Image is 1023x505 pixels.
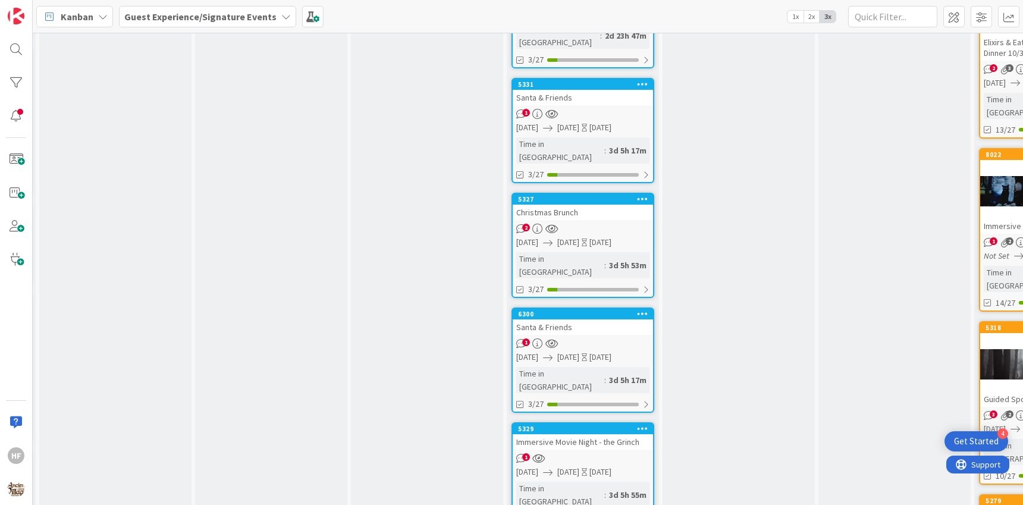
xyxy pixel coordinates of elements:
[522,224,530,231] span: 2
[528,54,544,66] span: 3/27
[25,2,54,16] span: Support
[604,488,606,501] span: :
[984,423,1006,435] span: [DATE]
[600,29,602,42] span: :
[61,10,93,24] span: Kanban
[990,237,997,245] span: 1
[528,283,544,296] span: 3/27
[516,351,538,363] span: [DATE]
[513,424,653,434] div: 5329
[513,194,653,205] div: 5327
[518,310,653,318] div: 6300
[1006,237,1013,245] span: 2
[518,425,653,433] div: 5329
[513,319,653,335] div: Santa & Friends
[516,121,538,134] span: [DATE]
[522,338,530,346] span: 1
[518,195,653,203] div: 5327
[513,424,653,450] div: 5329Immersive Movie Night - the Grinch
[984,77,1006,89] span: [DATE]
[518,80,653,89] div: 5331
[512,193,654,298] a: 5327Christmas Brunch[DATE][DATE][DATE]Time in [GEOGRAPHIC_DATA]:3d 5h 53m3/27
[1006,410,1013,418] span: 2
[516,137,604,164] div: Time in [GEOGRAPHIC_DATA]
[513,434,653,450] div: Immersive Movie Night - the Grinch
[516,466,538,478] span: [DATE]
[513,79,653,90] div: 5331
[124,11,277,23] b: Guest Experience/Signature Events
[996,470,1015,482] span: 10/27
[557,351,579,363] span: [DATE]
[990,410,997,418] span: 3
[528,398,544,410] span: 3/27
[606,374,649,387] div: 3d 5h 17m
[513,194,653,220] div: 5327Christmas Brunch
[820,11,836,23] span: 3x
[516,367,604,393] div: Time in [GEOGRAPHIC_DATA]
[996,297,1015,309] span: 14/27
[996,124,1015,136] span: 13/27
[787,11,804,23] span: 1x
[557,466,579,478] span: [DATE]
[604,374,606,387] span: :
[954,435,999,447] div: Get Started
[513,205,653,220] div: Christmas Brunch
[984,250,1009,261] i: Not Set
[990,64,997,72] span: 2
[512,308,654,413] a: 6300Santa & Friends[DATE][DATE][DATE]Time in [GEOGRAPHIC_DATA]:3d 5h 17m3/27
[606,259,649,272] div: 3d 5h 53m
[8,481,24,497] img: avatar
[606,144,649,157] div: 3d 5h 17m
[997,428,1008,439] div: 4
[528,168,544,181] span: 3/27
[513,79,653,105] div: 5331Santa & Friends
[604,144,606,157] span: :
[589,236,611,249] div: [DATE]
[602,29,649,42] div: 2d 23h 47m
[8,447,24,464] div: HF
[522,109,530,117] span: 1
[1006,64,1013,72] span: 3
[604,259,606,272] span: :
[589,351,611,363] div: [DATE]
[516,23,600,49] div: Time in [GEOGRAPHIC_DATA]
[516,236,538,249] span: [DATE]
[944,431,1008,451] div: Open Get Started checklist, remaining modules: 4
[589,466,611,478] div: [DATE]
[557,236,579,249] span: [DATE]
[8,8,24,24] img: Visit kanbanzone.com
[513,309,653,319] div: 6300
[513,309,653,335] div: 6300Santa & Friends
[512,78,654,183] a: 5331Santa & Friends[DATE][DATE][DATE]Time in [GEOGRAPHIC_DATA]:3d 5h 17m3/27
[606,488,649,501] div: 3d 5h 55m
[513,90,653,105] div: Santa & Friends
[522,453,530,461] span: 1
[516,252,604,278] div: Time in [GEOGRAPHIC_DATA]
[804,11,820,23] span: 2x
[848,6,937,27] input: Quick Filter...
[557,121,579,134] span: [DATE]
[589,121,611,134] div: [DATE]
